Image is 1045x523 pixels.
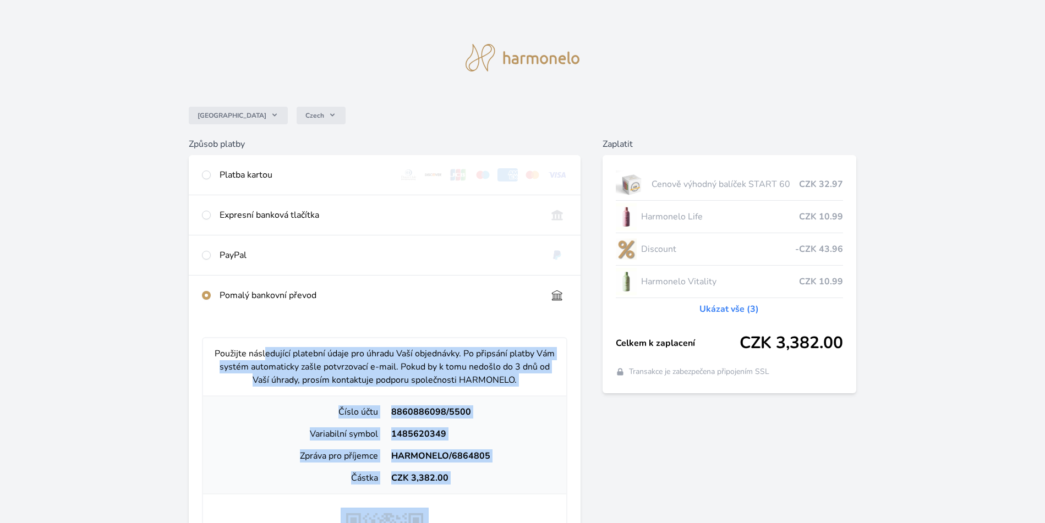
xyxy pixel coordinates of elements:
[385,405,557,419] div: 8860886098/5500
[385,427,557,441] div: 1485620349
[220,249,538,262] div: PayPal
[641,210,799,223] span: Harmonelo Life
[497,168,518,181] img: amex.svg
[547,208,567,222] img: onlineBanking_CZ.svg
[198,111,266,120] span: [GEOGRAPHIC_DATA]
[547,249,567,262] img: paypal.svg
[547,289,567,302] img: bankTransfer_IBAN.svg
[212,347,557,387] p: Použijte následující platební údaje pro úhradu Vaší objednávky. Po připsání platby Vám systém aut...
[522,168,543,181] img: mc.svg
[305,111,324,120] span: Czech
[652,178,799,191] span: Cenově výhodný balíček START 60
[795,243,843,256] span: -CZK 43.96
[189,137,581,151] h6: Způsob platby
[629,366,769,377] span: Transakce je zabezpečena připojením SSL
[740,333,843,353] span: CZK 3,382.00
[385,471,557,485] div: CZK 3,382.00
[385,449,557,463] div: HARMONELO/6864805
[699,302,759,316] a: Ukázat vše (3)
[212,471,385,485] div: Částka
[220,289,538,302] div: Pomalý bankovní převod
[799,210,843,223] span: CZK 10.99
[799,178,843,191] span: CZK 32.97
[212,405,385,419] div: Číslo účtu
[220,168,390,181] div: Platba kartou
[616,170,647,198] img: start.jpg
[603,137,856,151] h6: Zaplatit
[641,243,795,256] span: Discount
[220,208,538,222] div: Expresní banková tlačítka
[297,107,346,124] button: Czech
[616,337,740,350] span: Celkem k zaplacení
[641,275,799,288] span: Harmonelo Vitality
[616,235,637,263] img: discount-lo.png
[547,168,567,181] img: visa.svg
[616,203,637,230] img: CLEAN_LIFE_se_stinem_x-lo.jpg
[212,449,385,463] div: Zpráva pro příjemce
[398,168,419,181] img: diners.svg
[799,275,843,288] span: CZK 10.99
[616,268,637,295] img: CLEAN_VITALITY_se_stinem_x-lo.jpg
[473,168,493,181] img: maestro.svg
[212,427,385,441] div: Variabilní symbol
[466,44,580,71] img: logo.svg
[423,168,444,181] img: discover.svg
[189,107,288,124] button: [GEOGRAPHIC_DATA]
[448,168,468,181] img: jcb.svg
